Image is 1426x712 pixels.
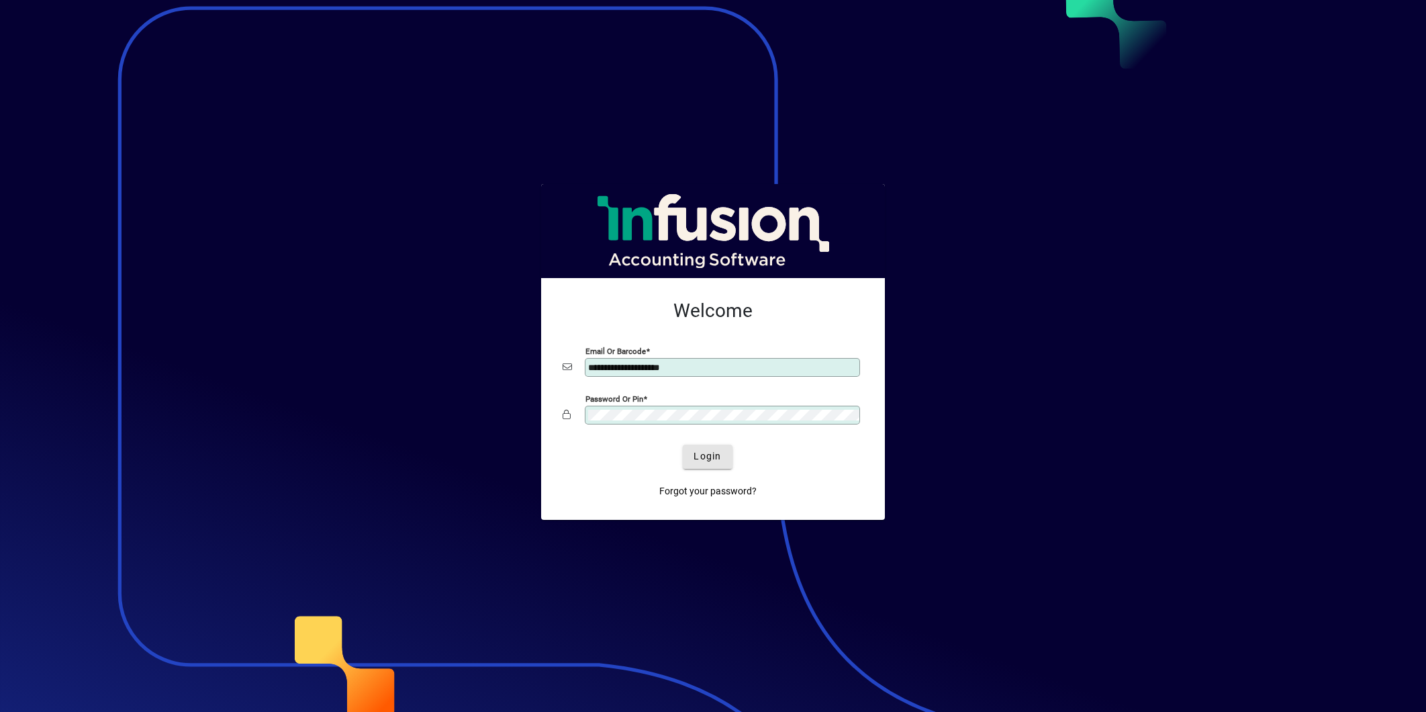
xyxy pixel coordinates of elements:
mat-label: Email or Barcode [585,346,646,355]
h2: Welcome [563,300,863,322]
mat-label: Password or Pin [585,394,643,403]
a: Forgot your password? [654,480,762,504]
span: Login [694,449,721,463]
button: Login [683,445,732,469]
span: Forgot your password? [659,484,757,498]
